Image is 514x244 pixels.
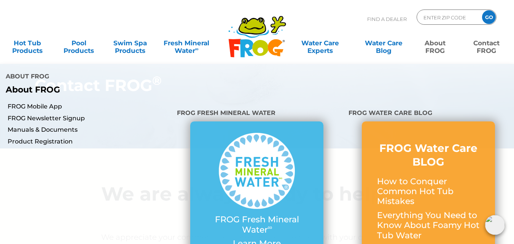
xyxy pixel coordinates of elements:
[482,10,496,24] input: GO
[367,10,407,29] p: Find A Dealer
[288,35,352,51] a: Water CareExperts
[349,106,508,121] h4: FROG Water Care BLOG
[466,35,506,51] a: ContactFROG
[8,114,171,123] a: FROG Newsletter Signup
[364,35,404,51] a: Water CareBlog
[377,177,480,207] p: How to Conquer Common Hot Tub Mistakes
[177,106,337,121] h4: FROG Fresh Mineral Water
[423,12,474,23] input: Zip Code Form
[485,215,505,235] img: openIcon
[415,35,455,51] a: AboutFROG
[377,141,480,169] h3: FROG Water Care BLOG
[8,126,171,134] a: Manuals & Documents
[8,137,171,146] a: Product Registration
[8,102,171,111] a: FROG Mobile App
[8,35,48,51] a: Hot TubProducts
[205,215,308,235] p: FROG Fresh Mineral Water
[268,223,272,231] sup: ∞
[162,35,212,51] a: Fresh MineralWater∞
[195,46,199,52] sup: ∞
[110,35,150,51] a: Swim SpaProducts
[377,211,480,241] p: Everything You Need to Know About Foamy Hot Tub Water
[6,85,60,95] b: About FROG
[59,35,99,51] a: PoolProducts
[6,70,251,85] h4: About FROG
